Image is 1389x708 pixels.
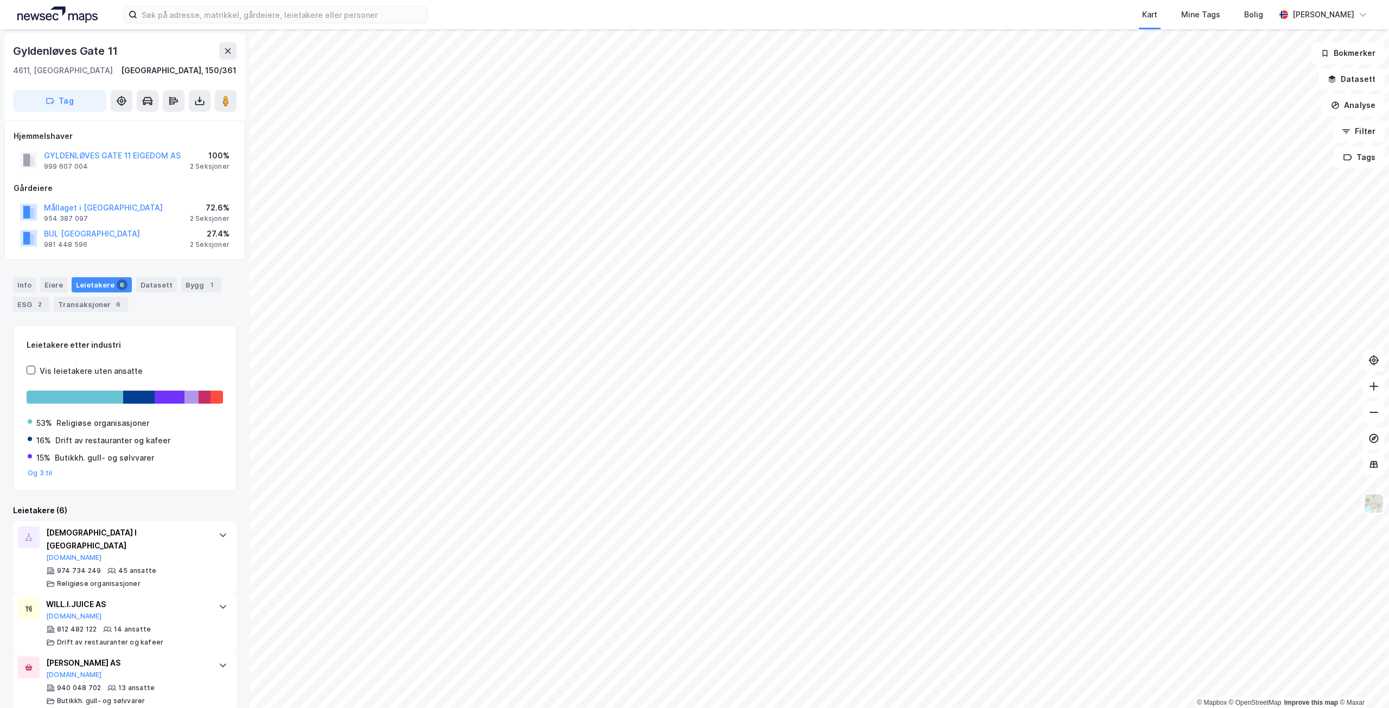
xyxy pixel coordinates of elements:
div: WILL.I.JUICE AS [46,598,208,611]
div: 14 ansatte [114,625,151,634]
div: 2 Seksjoner [190,240,230,249]
button: Analyse [1322,94,1385,116]
div: 2 [34,299,45,310]
div: Eiere [40,277,67,292]
div: Religiøse organisasjoner [56,417,149,430]
a: Mapbox [1197,699,1227,706]
div: 940 048 702 [57,684,101,692]
div: 981 448 596 [44,240,87,249]
div: 53% [36,417,52,430]
div: Drift av restauranter og kafeer [57,638,163,647]
div: Leietakere [72,277,132,292]
div: Hjemmelshaver [14,130,236,143]
a: OpenStreetMap [1229,699,1282,706]
div: [PERSON_NAME] AS [46,656,208,669]
div: 15% [36,451,50,464]
button: Tag [13,90,106,112]
div: Mine Tags [1181,8,1220,21]
div: Bolig [1244,8,1263,21]
div: Vis leietakere uten ansatte [40,365,143,378]
button: Og 3 til [28,469,53,477]
div: 954 387 097 [44,214,88,223]
button: [DOMAIN_NAME] [46,671,102,679]
input: Søk på adresse, matrikkel, gårdeiere, leietakere eller personer [137,7,427,23]
div: Kart [1142,8,1157,21]
a: Improve this map [1284,699,1338,706]
img: Z [1363,493,1384,514]
button: Datasett [1318,68,1385,90]
div: 72.6% [190,201,230,214]
div: 812 482 122 [57,625,97,634]
div: 13 ansatte [118,684,155,692]
div: Drift av restauranter og kafeer [55,434,170,447]
div: Bygg [181,277,221,292]
div: ESG [13,297,49,312]
div: 27.4% [190,227,230,240]
button: [DOMAIN_NAME] [46,612,102,621]
div: 45 ansatte [118,566,156,575]
div: 1 [206,279,217,290]
div: Religiøse organisasjoner [57,579,141,588]
div: 2 Seksjoner [190,162,230,171]
div: [PERSON_NAME] [1292,8,1354,21]
button: Filter [1333,120,1385,142]
div: 16% [36,434,51,447]
div: 100% [190,149,230,162]
div: Leietakere (6) [13,504,237,517]
img: logo.a4113a55bc3d86da70a041830d287a7e.svg [17,7,98,23]
div: 4611, [GEOGRAPHIC_DATA] [13,64,113,77]
div: Leietakere etter industri [27,339,223,352]
div: Transaksjoner [54,297,128,312]
div: [GEOGRAPHIC_DATA], 150/361 [121,64,237,77]
div: [DEMOGRAPHIC_DATA] I [GEOGRAPHIC_DATA] [46,526,208,552]
div: Butikkh. gull- og sølvvarer [55,451,154,464]
div: Butikkh. gull- og sølvvarer [57,697,145,705]
div: 2 Seksjoner [190,214,230,223]
button: Bokmerker [1311,42,1385,64]
button: [DOMAIN_NAME] [46,553,102,562]
iframe: Chat Widget [1335,656,1389,708]
div: 999 607 004 [44,162,88,171]
div: Gårdeiere [14,182,236,195]
div: 974 734 249 [57,566,101,575]
div: 6 [117,279,128,290]
div: Datasett [136,277,177,292]
div: 6 [113,299,124,310]
button: Tags [1334,146,1385,168]
div: Kontrollprogram for chat [1335,656,1389,708]
div: Gyldenløves Gate 11 [13,42,120,60]
div: Info [13,277,36,292]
